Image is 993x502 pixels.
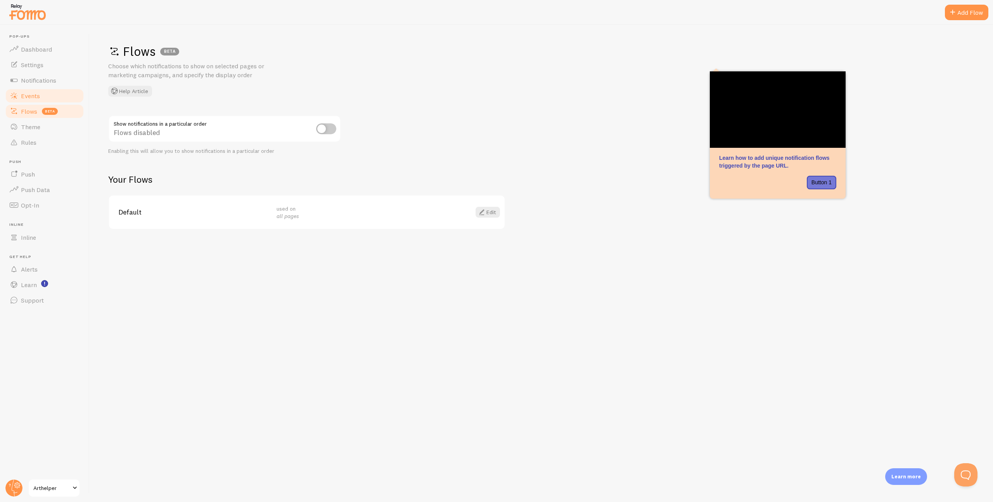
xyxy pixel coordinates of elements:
[5,104,85,119] a: Flows beta
[21,123,40,131] span: Theme
[277,213,299,220] em: all pages
[21,107,37,115] span: Flows
[108,115,341,144] div: Flows disabled
[42,108,58,115] span: beta
[5,42,85,57] a: Dashboard
[5,119,85,135] a: Theme
[21,186,50,194] span: Push Data
[108,43,970,59] h1: Flows
[954,463,977,486] iframe: Help Scout Beacon - Open
[108,62,294,80] p: Choose which notifications to show on selected pages or marketing campaigns, and specify the disp...
[5,197,85,213] a: Opt-In
[9,222,85,227] span: Inline
[21,170,35,178] span: Push
[9,254,85,260] span: Get Help
[5,135,85,150] a: Rules
[891,473,921,480] p: Learn more
[5,73,85,88] a: Notifications
[21,76,56,84] span: Notifications
[21,92,40,100] span: Events
[8,2,47,22] img: fomo-relay-logo-orange.svg
[21,234,36,241] span: Inline
[5,277,85,293] a: Learn
[5,182,85,197] a: Push Data
[277,205,299,220] span: used on
[21,296,44,304] span: Support
[5,293,85,308] a: Support
[41,280,48,287] svg: <p>Watch New Feature Tutorials!</p>
[108,148,341,155] div: Enabling this will allow you to show notifications in a particular order
[21,138,36,146] span: Rules
[21,281,37,289] span: Learn
[9,34,85,39] span: Pop-ups
[5,261,85,277] a: Alerts
[160,48,179,55] div: BETA
[21,45,52,53] span: Dashboard
[5,166,85,182] a: Push
[28,479,80,497] a: Arthelper
[5,88,85,104] a: Events
[21,201,39,209] span: Opt-In
[21,265,38,273] span: Alerts
[5,57,85,73] a: Settings
[108,86,152,97] button: Help Article
[885,468,927,485] div: Learn more
[9,159,85,164] span: Push
[807,176,836,190] button: Button 1
[33,483,70,493] span: Arthelper
[21,61,43,69] span: Settings
[108,173,505,185] h2: Your Flows
[476,207,500,218] a: Edit
[719,154,836,170] p: Learn how to add unique notification flows triggered by the page URL.
[118,209,267,216] span: Default
[5,230,85,245] a: Inline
